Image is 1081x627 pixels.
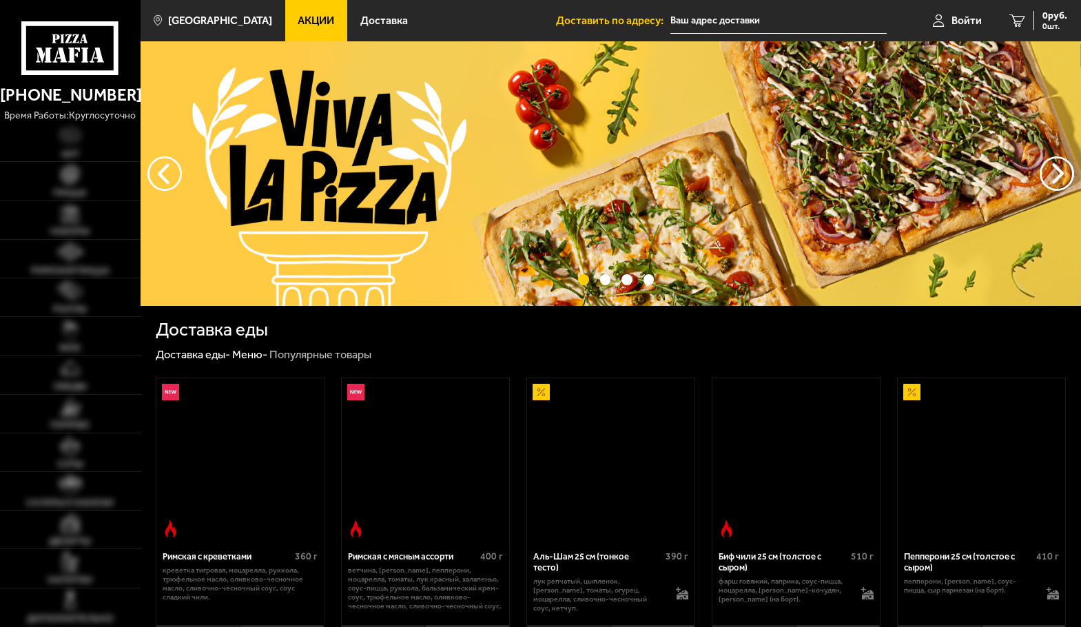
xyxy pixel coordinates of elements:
[712,378,880,543] a: Острое блюдоБиф чили 25 см (толстое с сыром)
[347,384,364,401] img: Новинка
[27,614,114,624] span: Дополнительно
[49,537,91,546] span: Десерты
[347,520,364,537] img: Острое блюдо
[232,348,267,361] a: Меню-
[718,520,735,537] img: Острое блюдо
[527,378,694,543] a: АкционныйАль-Шам 25 см (тонкое тесто)
[162,384,179,401] img: Новинка
[295,551,318,562] span: 360 г
[533,384,550,401] img: Акционный
[1040,156,1074,191] button: предыдущий
[1042,11,1067,21] span: 0 руб.
[578,274,589,285] button: точки переключения
[50,420,90,430] span: Горячее
[156,321,268,339] h1: Доставка еды
[644,274,655,285] button: точки переключения
[851,551,874,562] span: 510 г
[163,566,318,602] p: креветка тигровая, моцарелла, руккола, трюфельное масло, оливково-чесночное масло, сливочно-чесно...
[31,266,110,276] span: Римская пицца
[147,156,182,191] button: следующий
[904,577,1035,595] p: пепперони, [PERSON_NAME], соус-пицца, сыр пармезан (на борт).
[61,150,79,159] span: Хит
[533,577,664,613] p: лук репчатый, цыпленок, [PERSON_NAME], томаты, огурец, моцарелла, сливочно-чесночный соус, кетчуп.
[156,378,324,543] a: НовинкаОстрое блюдоРимская с креветками
[1036,551,1059,562] span: 410 г
[670,8,887,34] input: Ваш адрес доставки
[298,15,334,26] span: Акции
[951,15,982,26] span: Войти
[156,348,230,361] a: Доставка еды-
[168,15,272,26] span: [GEOGRAPHIC_DATA]
[719,577,850,604] p: фарш говяжий, паприка, соус-пицца, моцарелла, [PERSON_NAME]-кочудян, [PERSON_NAME] (на борт).
[269,347,371,362] div: Популярные товары
[163,551,291,562] div: Римская с креветками
[533,551,662,573] div: Аль-Шам 25 см (тонкое тесто)
[53,188,87,198] span: Пицца
[59,343,81,353] span: WOK
[54,382,87,391] span: Обеды
[719,551,847,573] div: Биф чили 25 см (толстое с сыром)
[903,384,920,401] img: Акционный
[342,378,509,543] a: НовинкаОстрое блюдоРимская с мясным ассорти
[48,575,92,585] span: Напитки
[162,520,179,537] img: Острое блюдо
[666,551,688,562] span: 390 г
[57,460,83,469] span: Супы
[480,551,503,562] span: 400 г
[621,274,632,285] button: точки переключения
[348,551,477,562] div: Римская с мясным ассорти
[53,305,87,314] span: Роллы
[600,274,611,285] button: точки переключения
[898,378,1065,543] a: АкционныйПепперони 25 см (толстое с сыром)
[50,227,90,236] span: Наборы
[556,15,670,26] span: Доставить по адресу:
[348,566,503,610] p: ветчина, [PERSON_NAME], пепперони, моцарелла, томаты, лук красный, халапеньо, соус-пицца, руккола...
[904,551,1033,573] div: Пепперони 25 см (толстое с сыром)
[1042,22,1067,30] span: 0 шт.
[26,498,114,508] span: Салаты и закуски
[360,15,408,26] span: Доставка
